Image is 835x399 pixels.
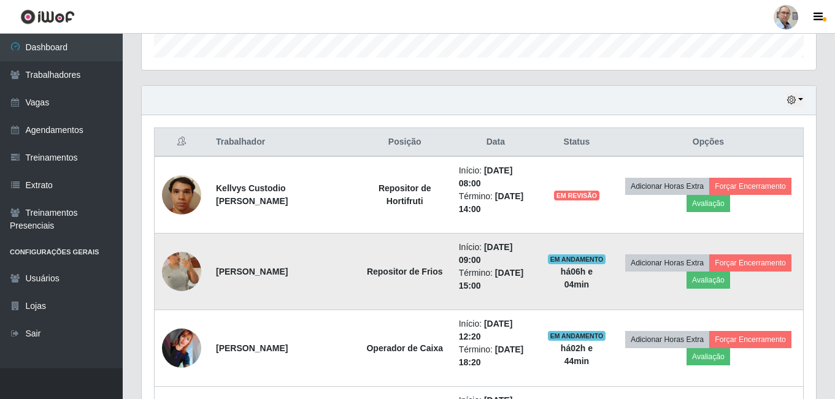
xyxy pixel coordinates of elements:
img: CoreUI Logo [20,9,75,25]
strong: há 02 h e 44 min [561,343,593,366]
span: EM REVISÃO [554,191,599,200]
strong: [PERSON_NAME] [216,267,288,276]
th: Trabalhador [209,128,358,157]
strong: Kellvys Custodio [PERSON_NAME] [216,183,288,206]
img: 1651545393284.jpeg [162,329,201,368]
time: [DATE] 09:00 [459,242,513,265]
time: [DATE] 08:00 [459,165,513,188]
button: Avaliação [687,272,730,289]
strong: Repositor de Frios [367,267,443,276]
button: Avaliação [687,195,730,212]
li: Término: [459,267,533,292]
img: 1753263682977.jpeg [162,169,201,221]
th: Opções [614,128,804,157]
li: Término: [459,190,533,216]
th: Status [540,128,614,157]
th: Posição [358,128,452,157]
li: Início: [459,164,533,190]
button: Adicionar Horas Extra [625,254,709,272]
strong: há 06 h e 04 min [561,267,593,289]
img: 1749694067017.jpeg [162,244,201,298]
button: Forçar Encerramento [709,331,791,348]
button: Avaliação [687,348,730,365]
strong: Operador de Caixa [366,343,443,353]
button: Forçar Encerramento [709,178,791,195]
li: Início: [459,241,533,267]
strong: [PERSON_NAME] [216,343,288,353]
time: [DATE] 12:20 [459,319,513,341]
span: EM ANDAMENTO [548,254,606,264]
strong: Repositor de Hortifruti [379,183,431,206]
button: Adicionar Horas Extra [625,331,709,348]
button: Adicionar Horas Extra [625,178,709,195]
span: EM ANDAMENTO [548,331,606,341]
button: Forçar Encerramento [709,254,791,272]
li: Início: [459,317,533,343]
li: Término: [459,343,533,369]
th: Data [452,128,540,157]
